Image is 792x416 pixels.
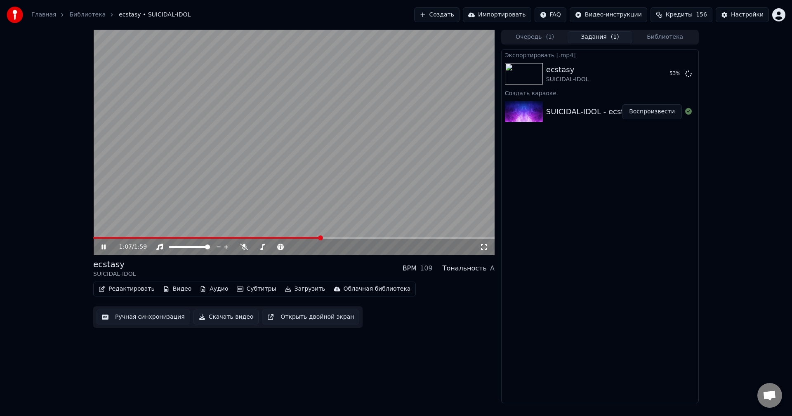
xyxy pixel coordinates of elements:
span: ecstasy • SUICIDAL-IDOL [119,11,191,19]
div: Экспортировать [.mp4] [502,50,698,60]
button: Редактировать [95,283,158,295]
button: Кредиты156 [651,7,712,22]
button: Видео [160,283,195,295]
div: A [490,263,495,273]
span: 1:59 [134,243,147,251]
button: FAQ [535,7,566,22]
button: Создать [414,7,460,22]
button: Задания [568,31,633,43]
a: Главная [31,11,56,19]
div: / [119,243,139,251]
div: Настройки [731,11,764,19]
button: Видео-инструкции [570,7,647,22]
img: youka [7,7,23,23]
button: Воспроизвести [622,104,682,119]
button: Субтитры [233,283,280,295]
div: ecstasy [93,259,136,270]
span: 156 [696,11,707,19]
button: Настройки [716,7,769,22]
button: Аудио [196,283,231,295]
div: 109 [420,263,433,273]
button: Библиотека [632,31,698,43]
div: Создать караоке [502,88,698,98]
div: Тональность [443,263,487,273]
span: Кредиты [666,11,693,19]
div: SUICIDAL-IDOL - ecstasy (slowed) [546,106,671,118]
button: Скачать видео [193,310,259,324]
button: Загрузить [281,283,329,295]
span: ( 1 ) [611,33,619,41]
div: BPM [403,263,417,273]
div: SUICIDAL-IDOL [93,270,136,278]
button: Импортировать [463,7,531,22]
span: 1:07 [119,243,132,251]
div: ecstasy [546,64,589,75]
div: Облачная библиотека [344,285,411,293]
button: Очередь [502,31,568,43]
div: Открытый чат [757,383,782,408]
nav: breadcrumb [31,11,191,19]
div: SUICIDAL-IDOL [546,75,589,84]
span: ( 1 ) [546,33,554,41]
button: Ручная синхронизация [97,310,190,324]
div: 53 % [669,71,682,77]
button: Открыть двойной экран [262,310,359,324]
a: Библиотека [69,11,106,19]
